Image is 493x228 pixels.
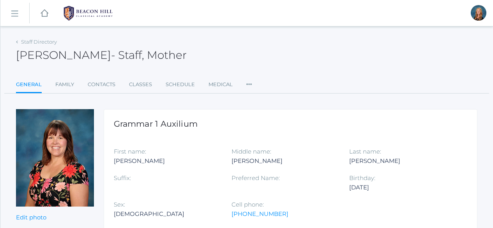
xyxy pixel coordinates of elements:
label: Sex: [114,201,125,208]
div: [DATE] [349,183,455,192]
a: Medical [209,77,233,92]
a: Contacts [88,77,115,92]
h2: [PERSON_NAME] [16,49,187,61]
h1: Grammar 1 Auxilium [114,119,467,128]
a: [PHONE_NUMBER] [231,210,288,217]
label: Suffix: [114,174,131,182]
a: Staff Directory [21,39,57,45]
img: 1_BHCALogos-05.png [59,4,117,23]
label: Preferred Name: [231,174,280,182]
label: Last name: [349,148,381,155]
a: Classes [129,77,152,92]
span: - Staff, Mother [111,48,187,62]
a: General [16,77,42,94]
a: Family [55,77,74,92]
img: Heather Wallock [16,109,94,207]
a: Edit photo [16,214,46,221]
div: [PERSON_NAME] [114,156,220,166]
label: Cell phone: [231,201,264,208]
div: [DEMOGRAPHIC_DATA] [114,209,220,219]
label: Birthday: [349,174,375,182]
label: Middle name: [231,148,271,155]
div: [PERSON_NAME] [349,156,455,166]
div: [PERSON_NAME] [231,156,338,166]
div: Nicole Canty [471,5,486,21]
label: First name: [114,148,146,155]
a: Schedule [166,77,195,92]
